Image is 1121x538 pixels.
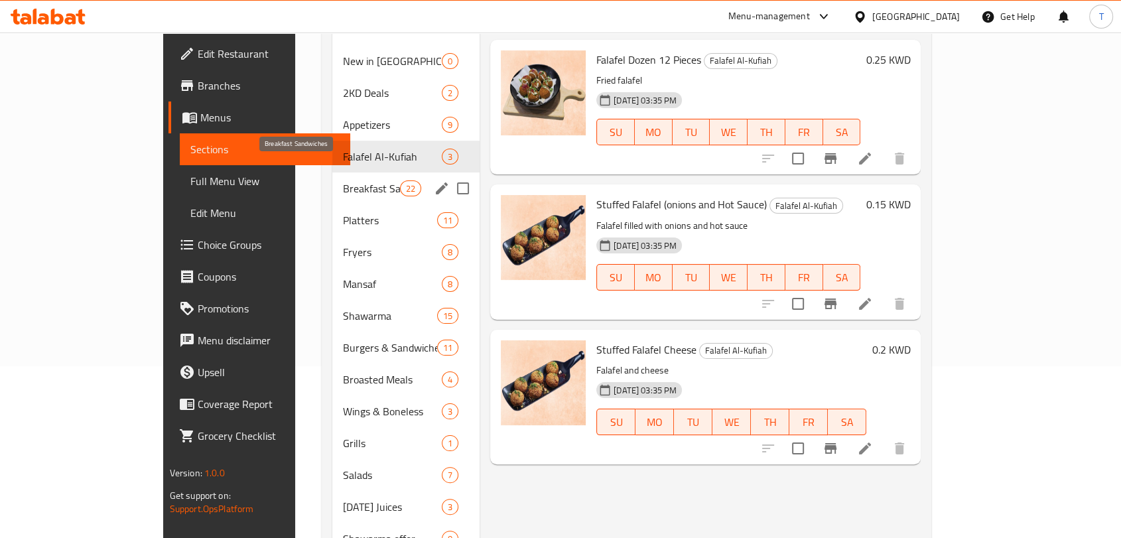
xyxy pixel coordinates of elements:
span: Stuffed Falafel (onions and Hot Sauce) [596,194,767,214]
span: [DATE] 03:35 PM [608,384,682,397]
span: 9 [442,119,458,131]
div: items [442,499,458,515]
div: Ramadan Juices [343,499,442,515]
div: items [442,467,458,483]
a: Full Menu View [180,165,350,197]
div: items [442,149,458,165]
span: Appetizers [343,117,442,133]
span: 8 [442,278,458,291]
p: Fried falafel [596,72,860,89]
span: 1 [442,437,458,450]
span: SU [602,268,629,287]
a: Coverage Report [168,388,350,420]
button: TH [751,409,789,435]
span: Edit Restaurant [198,46,340,62]
span: WE [715,268,742,287]
div: Falafel Al-Kufiah3 [332,141,480,172]
span: WE [715,123,742,142]
button: TH [748,264,785,291]
a: Support.OpsPlatform [170,500,254,517]
span: TH [753,123,780,142]
button: delete [884,433,915,464]
span: Broasted Meals [343,371,442,387]
button: Branch-specific-item [815,288,846,320]
span: Falafel Dozen 12 Pieces [596,50,701,70]
div: items [442,53,458,69]
span: Choice Groups [198,237,340,253]
span: Menus [200,109,340,125]
span: Grills [343,435,442,451]
span: FR [791,123,818,142]
span: New in [GEOGRAPHIC_DATA] [343,53,442,69]
h6: 0.15 KWD [866,195,910,214]
button: FR [785,264,823,291]
div: Salads7 [332,459,480,491]
span: T [1098,9,1103,24]
img: Falafel Dozen 12 Pieces [501,50,586,135]
span: Sections [190,141,340,157]
span: [DATE] 03:35 PM [608,94,682,107]
button: TH [748,119,785,145]
span: 7 [442,469,458,482]
div: items [442,403,458,419]
span: 2 [442,87,458,100]
span: [DATE] Juices [343,499,442,515]
span: SA [833,413,861,432]
div: [GEOGRAPHIC_DATA] [872,9,960,24]
div: 2KD Deals [343,85,442,101]
a: Menus [168,101,350,133]
a: Coupons [168,261,350,293]
div: 2KD Deals2 [332,77,480,109]
div: New in Talabat [343,53,442,69]
button: edit [432,178,452,198]
span: Mansaf [343,276,442,292]
span: Falafel Al-Kufiah [770,198,842,214]
img: Stuffed Falafel Cheese [501,340,586,425]
span: Burgers & Sandwiches [343,340,436,356]
div: Falafel Al-Kufiah [699,343,773,359]
span: TH [756,413,784,432]
span: Stuffed Falafel Cheese [596,340,696,360]
button: WE [710,264,748,291]
span: Platters [343,212,436,228]
span: Edit Menu [190,205,340,221]
span: 4 [442,373,458,386]
div: Mansaf8 [332,268,480,300]
span: 22 [401,182,421,195]
span: SA [828,268,856,287]
div: Breakfast Sandwiches22edit [332,172,480,204]
a: Promotions [168,293,350,324]
span: Coverage Report [198,396,340,412]
span: Shawarma [343,308,436,324]
span: 3 [442,501,458,513]
span: 0 [442,55,458,68]
span: 11 [438,214,458,227]
button: TU [674,409,712,435]
a: Edit menu item [857,440,873,456]
div: items [442,117,458,133]
a: Choice Groups [168,229,350,261]
a: Edit Menu [180,197,350,229]
span: 11 [438,342,458,354]
a: Edit menu item [857,151,873,167]
span: 15 [438,310,458,322]
button: SU [596,409,635,435]
span: Upsell [198,364,340,380]
button: MO [635,119,673,145]
div: Platters11 [332,204,480,236]
div: Appetizers9 [332,109,480,141]
button: FR [789,409,828,435]
span: Falafel Al-Kufiah [704,53,777,68]
div: Fryers [343,244,442,260]
span: Branches [198,78,340,94]
span: FR [795,413,823,432]
div: Shawarma15 [332,300,480,332]
a: Branches [168,70,350,101]
button: delete [884,143,915,174]
div: Fryers8 [332,236,480,268]
div: items [437,212,458,228]
button: MO [635,264,673,291]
